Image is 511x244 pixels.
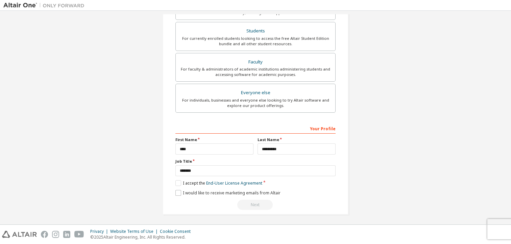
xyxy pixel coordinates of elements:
a: End-User License Agreement [206,180,262,186]
img: facebook.svg [41,231,48,238]
div: Students [180,26,331,36]
p: © 2025 Altair Engineering, Inc. All Rights Reserved. [90,234,195,240]
div: Cookie Consent [160,229,195,234]
label: I accept the [175,180,262,186]
label: I would like to receive marketing emails from Altair [175,190,281,196]
div: For individuals, businesses and everyone else looking to try Altair software and explore our prod... [180,98,331,108]
img: Altair One [3,2,88,9]
img: youtube.svg [74,231,84,238]
div: Website Terms of Use [110,229,160,234]
div: For currently enrolled students looking to access the free Altair Student Edition bundle and all ... [180,36,331,47]
img: instagram.svg [52,231,59,238]
label: Job Title [175,159,336,164]
img: altair_logo.svg [2,231,37,238]
div: Select your account type to continue [175,200,336,210]
div: Privacy [90,229,110,234]
div: For faculty & administrators of academic institutions administering students and accessing softwa... [180,66,331,77]
div: Your Profile [175,123,336,134]
img: linkedin.svg [63,231,70,238]
label: First Name [175,137,253,142]
div: Faculty [180,57,331,67]
label: Last Name [258,137,336,142]
div: Everyone else [180,88,331,98]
